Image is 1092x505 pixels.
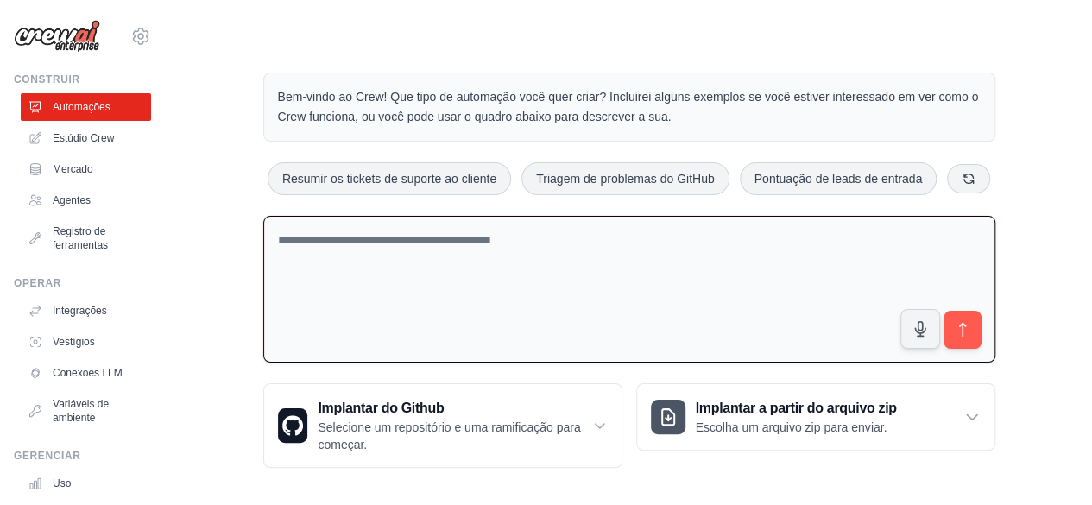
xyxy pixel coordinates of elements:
iframe: Widget de bate-papo [1006,422,1092,505]
font: Implantar a partir do arquivo zip [696,401,897,415]
font: Resumir os tickets de suporte ao cliente [282,172,496,186]
img: Logotipo [14,20,100,53]
font: Operar [14,277,61,289]
button: Resumir os tickets de suporte ao cliente [268,162,511,195]
a: Automações [21,93,151,121]
a: Variáveis de ambiente [21,390,151,432]
a: Estúdio Crew [21,124,151,152]
font: Automações [53,101,110,113]
font: Triagem de problemas do GitHub [536,172,714,186]
a: Mercado [21,155,151,183]
font: Estúdio Crew [53,132,114,144]
font: Agentes [53,194,91,206]
font: Selecione um repositório e uma ramificação para começar. [318,420,580,451]
font: Escolha um arquivo zip para enviar. [696,420,887,434]
font: Uso [53,477,71,489]
font: Registro de ferramentas [53,225,108,251]
a: Integrações [21,297,151,325]
font: Mercado [53,163,93,175]
font: Construir [14,73,80,85]
font: Integrações [53,305,107,317]
button: Pontuação de leads de entrada [740,162,937,195]
font: Pontuação de leads de entrada [754,172,923,186]
a: Uso [21,470,151,497]
button: Triagem de problemas do GitHub [521,162,729,195]
font: Implantar do Github [318,401,444,415]
font: Variáveis de ambiente [53,398,109,424]
a: Conexões LLM [21,359,151,387]
font: Vestígios [53,336,95,348]
font: Gerenciar [14,450,80,462]
a: Vestígios [21,328,151,356]
a: Agentes [21,186,151,214]
a: Registro de ferramentas [21,218,151,259]
font: Conexões LLM [53,367,123,379]
font: Bem-vindo ao Crew! Que tipo de automação você quer criar? Incluirei alguns exemplos se você estiv... [278,90,979,123]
